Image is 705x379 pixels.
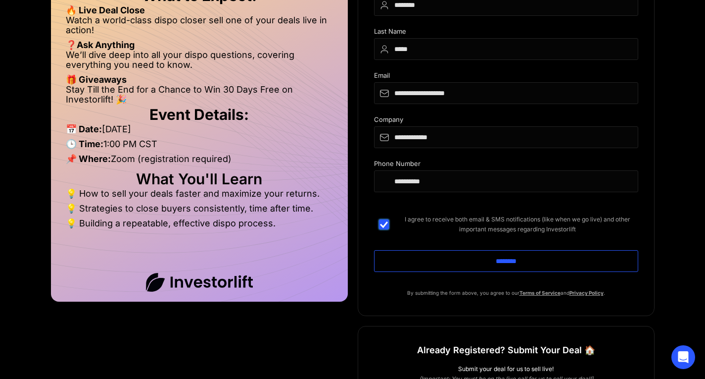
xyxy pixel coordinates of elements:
[66,154,111,164] strong: 📌 Where:
[66,139,103,149] strong: 🕒 Time:
[66,74,127,85] strong: 🎁 Giveaways
[66,15,333,40] li: Watch a world-class dispo closer sell one of your deals live in action!
[417,341,595,359] h1: Already Registered? Submit Your Deal 🏠
[374,160,638,170] div: Phone Number
[66,218,333,228] li: 💡 Building a repeatable, effective dispo process.
[66,174,333,184] h2: What You'll Learn
[66,5,145,15] strong: 🔥 Live Deal Close
[374,28,638,38] div: Last Name
[397,215,638,234] span: I agree to receive both email & SMS notifications (like when we go live) and other important mess...
[66,204,333,218] li: 💡 Strategies to close buyers consistently, time after time.
[66,124,333,139] li: [DATE]
[66,85,333,105] li: Stay Till the End for a Chance to Win 30 Days Free on Investorlift! 🎉
[374,116,638,126] div: Company
[569,290,604,296] a: Privacy Policy
[66,154,333,169] li: Zoom (registration required)
[374,72,638,82] div: Email
[66,40,135,50] strong: ❓Ask Anything
[519,290,561,296] a: Terms of Service
[374,288,638,298] p: By submitting the form above, you agree to our and .
[671,345,695,369] div: Open Intercom Messenger
[66,50,333,75] li: We’ll dive deep into all your dispo questions, covering everything you need to know.
[66,139,333,154] li: 1:00 PM CST
[66,189,333,204] li: 💡 How to sell your deals faster and maximize your returns.
[66,124,102,134] strong: 📅 Date:
[149,106,249,123] strong: Event Details:
[374,364,638,374] div: Submit your deal for us to sell live!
